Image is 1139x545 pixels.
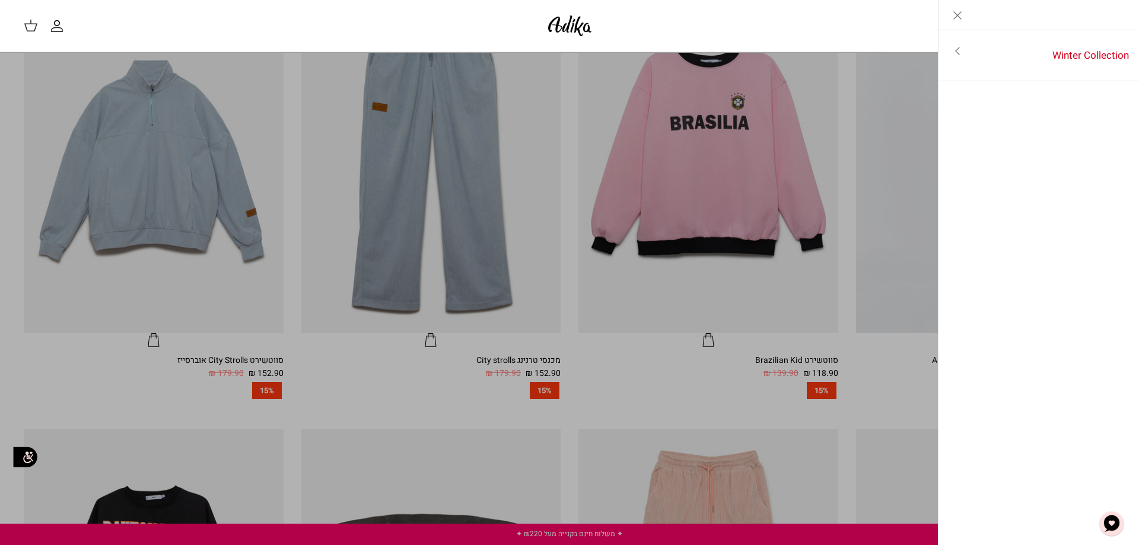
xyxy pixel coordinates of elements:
img: accessibility_icon02.svg [9,441,42,473]
img: Adika IL [545,12,595,40]
a: החשבון שלי [50,19,69,33]
button: צ'אט [1094,506,1130,541]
